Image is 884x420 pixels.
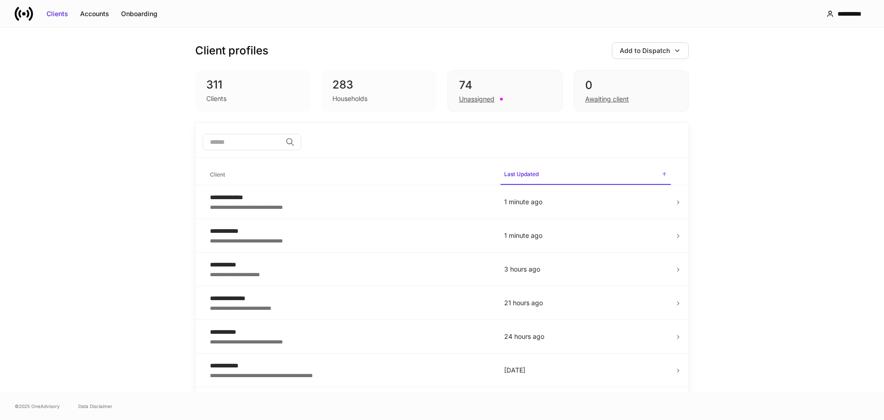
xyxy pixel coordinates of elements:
div: 311 [206,77,299,92]
div: 0 [585,78,677,93]
div: Unassigned [459,95,494,104]
button: Add to Dispatch [612,42,689,59]
p: 21 hours ago [504,298,667,308]
button: Accounts [74,6,115,21]
p: 24 hours ago [504,332,667,341]
div: 283 [332,77,425,92]
div: 74Unassigned [448,70,563,112]
span: © 2025 OneAdvisory [15,402,60,410]
div: Add to Dispatch [620,46,670,55]
p: 3 hours ago [504,265,667,274]
button: Onboarding [115,6,163,21]
div: Households [332,94,367,103]
div: 74 [459,78,551,93]
div: Clients [47,9,68,18]
div: Accounts [80,9,109,18]
div: Awaiting client [585,95,629,104]
span: Client [206,166,493,184]
div: Onboarding [121,9,157,18]
span: Last Updated [500,165,671,185]
div: Clients [206,94,227,103]
button: Clients [41,6,74,21]
p: 1 minute ago [504,197,667,207]
h6: Client [210,170,225,179]
h3: Client profiles [195,43,268,58]
p: 1 minute ago [504,231,667,240]
div: 0Awaiting client [574,70,689,112]
a: Data Disclaimer [78,402,112,410]
h6: Last Updated [504,170,539,178]
p: [DATE] [504,366,667,375]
